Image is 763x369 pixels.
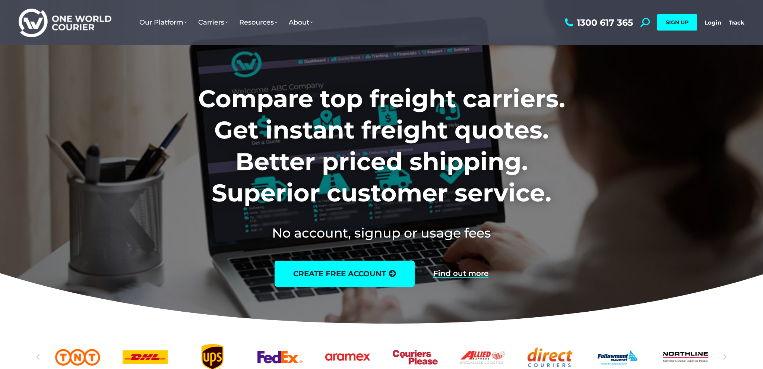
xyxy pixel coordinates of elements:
[193,11,234,34] a: Carriers
[563,18,633,27] a: 1300 617 365
[239,18,278,26] span: Resources
[729,19,744,26] a: Track
[139,18,187,26] span: Our Platform
[234,11,283,34] a: Resources
[149,83,614,209] h1: Compare top freight carriers. Get instant freight quotes. Better priced shipping. Superior custom...
[657,14,697,31] a: SIGN UP
[433,270,488,278] a: Find out more
[19,7,111,38] img: One World Courier
[134,11,193,34] a: Our Platform
[149,224,614,242] h2: No account, signup or usage fees
[666,19,688,26] span: SIGN UP
[705,19,721,26] a: Login
[198,18,228,26] span: Carriers
[289,18,313,26] span: About
[275,261,415,287] a: create free account
[283,11,319,34] a: About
